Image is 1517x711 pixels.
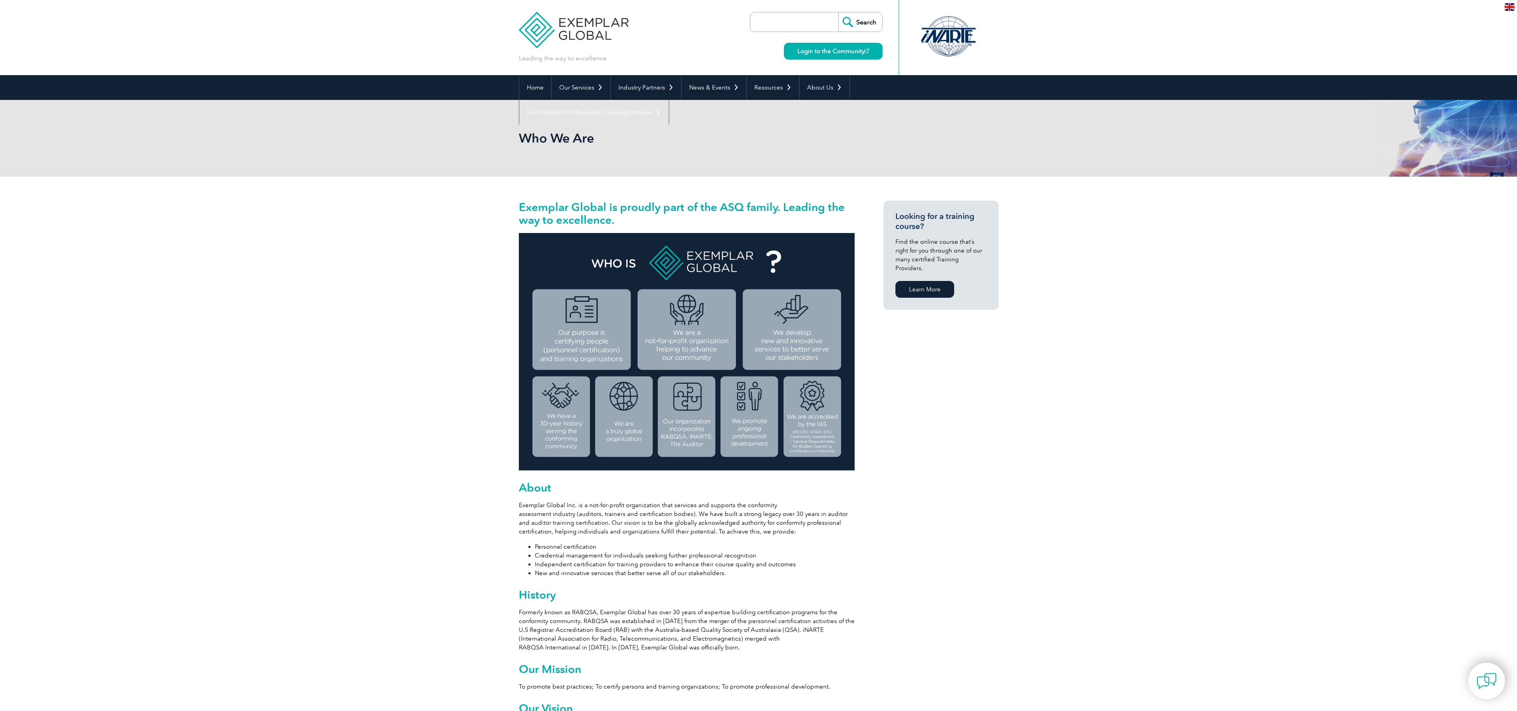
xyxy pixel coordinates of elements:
[519,608,855,652] p: Formerly known as RABQSA, Exemplar Global has over 30 years of expertise building certification p...
[1505,3,1515,11] img: en
[519,201,855,226] h2: Exemplar Global is proudly part of the ASQ family. Leading the way to excellence.
[682,75,746,100] a: News & Events
[519,481,855,494] h2: About
[895,211,987,231] h3: Looking for a training course?
[784,43,883,60] a: Login to the Community
[611,75,681,100] a: Industry Partners
[838,12,882,32] input: Search
[535,551,855,560] li: Credential management for individuals seeking further professional recognition
[535,542,855,551] li: Personnel certification
[519,663,855,675] h2: Our Mission
[519,75,551,100] a: Home
[747,75,799,100] a: Resources
[535,569,855,578] li: New and innovative services that better serve all of our stakeholders.
[519,501,855,536] p: Exemplar Global Inc. is a not-for-profit organization that services and supports the conformity a...
[519,588,855,601] h2: History
[1477,671,1497,691] img: contact-chat.png
[865,49,869,53] img: open_square.png
[552,75,610,100] a: Our Services
[519,132,855,145] h2: Who We Are
[799,75,849,100] a: About Us
[519,54,606,63] p: Leading the way to excellence
[895,237,987,273] p: Find the online course that’s right for you through one of our many certified Training Providers.
[519,100,669,125] a: Find Certified Professional / Training Provider
[535,560,855,569] li: Independent certification for training providers to enhance their course quality and outcomes
[519,682,855,691] p: To promote best practices; To certify persons and training organizations; To promote professional...
[895,281,954,298] a: Learn More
